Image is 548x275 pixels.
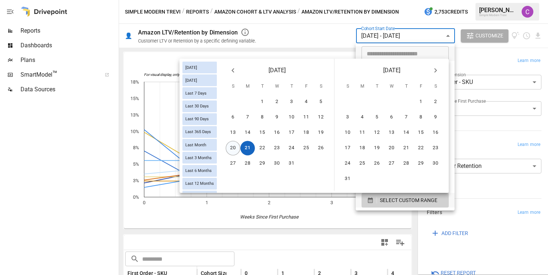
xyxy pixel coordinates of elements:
span: Monday [241,79,254,94]
span: Last 12 Months [182,181,217,186]
button: 15 [255,125,270,140]
div: Last 6 Months [182,165,217,177]
button: 2 [428,95,443,109]
div: [DATE] [182,62,217,73]
button: 7 [240,110,255,125]
span: Monday [356,79,369,94]
button: 23 [428,141,443,155]
button: 24 [340,156,355,171]
button: 18 [299,125,314,140]
span: Last 7 Days [182,91,210,96]
button: 3 [340,110,355,125]
span: Wednesday [385,79,398,94]
button: 30 [270,156,284,171]
button: 21 [240,141,255,155]
button: 22 [255,141,270,155]
button: 2 [270,95,284,109]
button: 27 [384,156,399,171]
span: Last 3 Months [182,155,215,160]
span: [DATE] [269,65,286,76]
button: 30 [428,156,443,171]
button: 6 [384,110,399,125]
div: Last 365 Days [182,126,217,138]
button: 26 [370,156,384,171]
button: 17 [340,141,355,155]
button: 14 [240,125,255,140]
button: 9 [428,110,443,125]
button: 8 [255,110,270,125]
span: Last Month [182,143,209,147]
button: 27 [226,156,240,171]
button: 31 [340,172,355,186]
button: 5 [314,95,328,109]
button: 13 [384,125,399,140]
button: 12 [370,125,384,140]
span: Tuesday [256,79,269,94]
button: 5 [370,110,384,125]
button: 20 [384,141,399,155]
button: 19 [370,141,384,155]
button: Next month [428,63,443,78]
span: Wednesday [270,79,284,94]
button: 18 [355,141,370,155]
button: Previous month [226,63,240,78]
button: 26 [314,141,328,155]
span: [DATE] [182,78,200,83]
button: 16 [270,125,284,140]
button: 11 [355,125,370,140]
span: Last 6 Months [182,168,215,173]
button: 23 [270,141,284,155]
button: 15 [414,125,428,140]
span: [DATE] [182,65,200,70]
button: 10 [284,110,299,125]
span: Sunday [226,79,240,94]
div: [DATE] [182,74,217,86]
span: [DATE] [383,65,400,76]
button: 19 [314,125,328,140]
span: Last 365 Days [182,129,214,134]
button: 20 [226,141,240,155]
span: Thursday [400,79,413,94]
button: SELECT CUSTOM RANGE [362,193,449,208]
button: 25 [355,156,370,171]
span: Sunday [341,79,354,94]
button: 1 [414,95,428,109]
button: 10 [340,125,355,140]
div: Last 7 Days [182,87,217,99]
button: 3 [284,95,299,109]
button: 22 [414,141,428,155]
span: Last 30 Days [182,104,212,109]
span: Friday [300,79,313,94]
div: Last 3 Months [182,152,217,164]
button: 12 [314,110,328,125]
button: 11 [299,110,314,125]
div: Last 12 Months [182,178,217,190]
div: Last Month [182,139,217,151]
span: Tuesday [370,79,384,94]
button: 31 [284,156,299,171]
button: 17 [284,125,299,140]
button: 1 [255,95,270,109]
div: Last Year [182,191,217,202]
button: 28 [399,156,414,171]
button: 7 [399,110,414,125]
button: 21 [399,141,414,155]
span: SELECT CUSTOM RANGE [380,196,437,205]
div: Last 30 Days [182,100,217,112]
button: 16 [428,125,443,140]
button: 14 [399,125,414,140]
button: 24 [284,141,299,155]
button: 4 [355,110,370,125]
button: 9 [270,110,284,125]
div: Last 90 Days [182,113,217,125]
span: Thursday [285,79,298,94]
button: 13 [226,125,240,140]
span: Saturday [314,79,327,94]
button: 4 [299,95,314,109]
button: 29 [255,156,270,171]
button: 29 [414,156,428,171]
span: Last 90 Days [182,117,212,121]
button: 8 [414,110,428,125]
button: 6 [226,110,240,125]
button: 28 [240,156,255,171]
